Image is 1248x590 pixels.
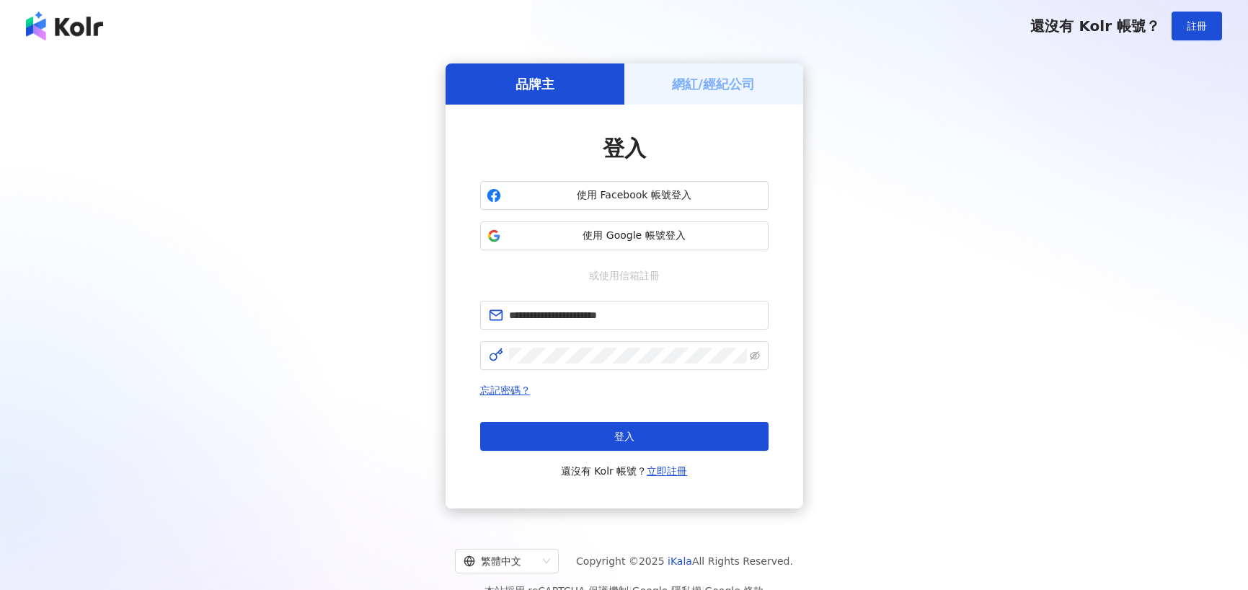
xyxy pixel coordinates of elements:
[647,465,687,477] a: 立即註冊
[672,75,755,93] h5: 網紅/經紀公司
[480,422,769,451] button: 登入
[1030,17,1160,35] span: 還沒有 Kolr 帳號？
[1187,20,1207,32] span: 註冊
[464,550,537,573] div: 繁體中文
[480,181,769,210] button: 使用 Facebook 帳號登入
[26,12,103,40] img: logo
[515,75,554,93] h5: 品牌主
[614,431,634,442] span: 登入
[576,552,793,570] span: Copyright © 2025 All Rights Reserved.
[480,221,769,250] button: 使用 Google 帳號登入
[507,188,762,203] span: 使用 Facebook 帳號登入
[480,384,531,396] a: 忘記密碼？
[668,555,692,567] a: iKala
[603,136,646,161] span: 登入
[507,229,762,243] span: 使用 Google 帳號登入
[579,268,670,283] span: 或使用信箱註冊
[1172,12,1222,40] button: 註冊
[561,462,688,480] span: 還沒有 Kolr 帳號？
[750,351,760,361] span: eye-invisible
